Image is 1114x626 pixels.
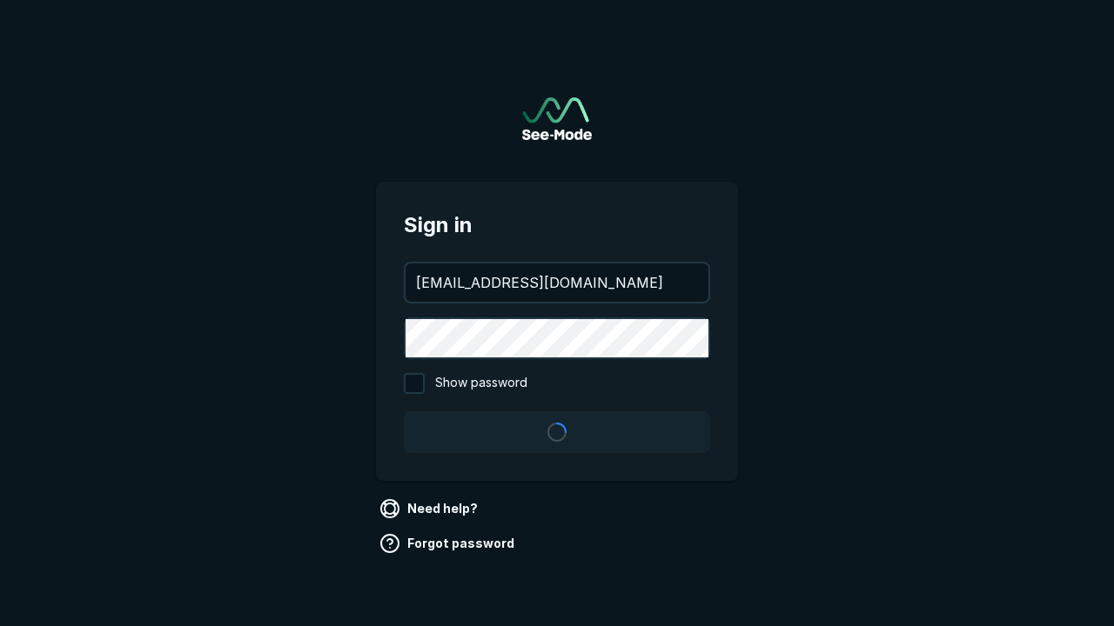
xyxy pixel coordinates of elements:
input: your@email.com [406,263,708,302]
a: Go to sign in [522,97,592,140]
span: Show password [435,373,527,394]
a: Forgot password [376,529,521,557]
img: See-Mode Logo [522,97,592,140]
span: Sign in [404,210,710,241]
a: Need help? [376,495,485,523]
